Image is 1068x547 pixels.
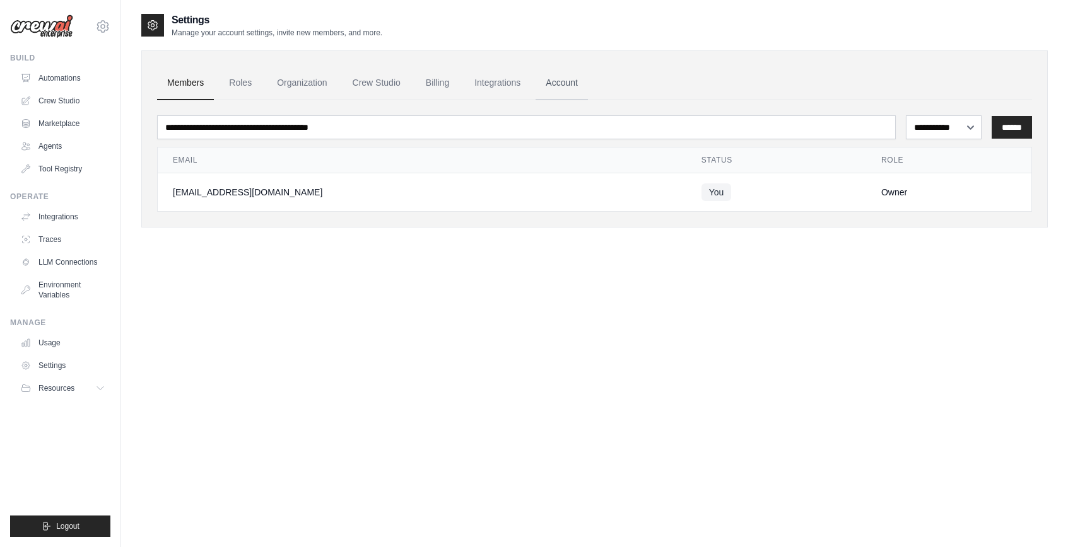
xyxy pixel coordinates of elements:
[172,13,382,28] h2: Settings
[416,66,459,100] a: Billing
[881,186,1016,199] div: Owner
[267,66,337,100] a: Organization
[173,186,671,199] div: [EMAIL_ADDRESS][DOMAIN_NAME]
[866,147,1031,173] th: Role
[15,68,110,88] a: Automations
[10,318,110,328] div: Manage
[15,275,110,305] a: Environment Variables
[10,192,110,202] div: Operate
[15,252,110,272] a: LLM Connections
[464,66,531,100] a: Integrations
[15,333,110,353] a: Usage
[15,355,110,376] a: Settings
[15,91,110,111] a: Crew Studio
[701,183,732,201] span: You
[38,383,74,393] span: Resources
[686,147,866,173] th: Status
[10,515,110,537] button: Logout
[15,113,110,134] a: Marketplace
[15,136,110,156] a: Agents
[15,378,110,398] button: Resources
[10,14,73,38] img: Logo
[15,159,110,179] a: Tool Registry
[56,521,79,531] span: Logout
[15,229,110,250] a: Traces
[158,147,686,173] th: Email
[343,66,411,100] a: Crew Studio
[10,53,110,63] div: Build
[157,66,214,100] a: Members
[172,28,382,38] p: Manage your account settings, invite new members, and more.
[536,66,588,100] a: Account
[15,207,110,227] a: Integrations
[219,66,262,100] a: Roles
